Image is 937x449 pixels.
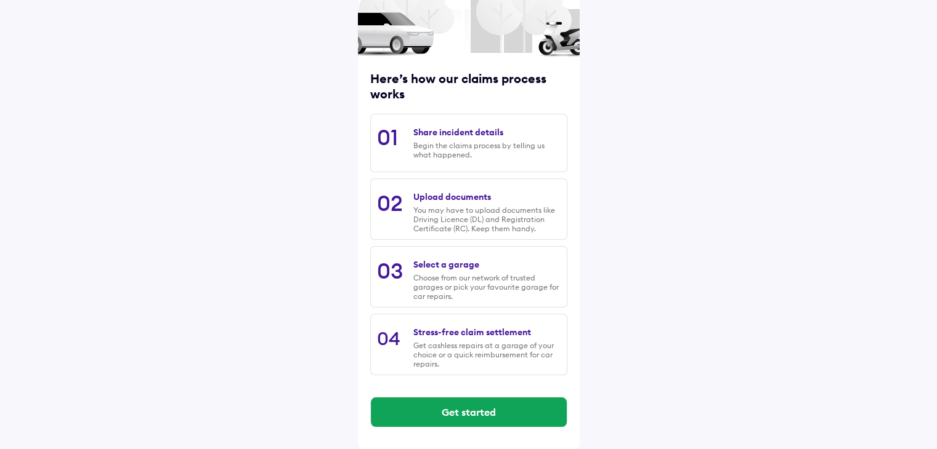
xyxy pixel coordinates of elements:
[371,397,567,427] button: Get started
[377,189,403,217] div: 02
[413,341,560,368] div: Get cashless repairs at a garage of your choice or a quick reimbursement for car repairs.
[413,205,560,233] div: You may have to upload documents like Driving Licence (DL) and Registration Certificate (RC). Kee...
[413,327,531,338] div: Stress-free claim settlement
[413,191,491,202] div: Upload documents
[377,327,400,350] div: 04
[413,127,503,138] div: Share incident details
[377,257,403,284] div: 03
[413,141,560,159] div: Begin the claims process by telling us what happened.
[413,259,479,270] div: Select a garage
[413,273,560,301] div: Choose from our network of trusted garages or pick your favourite garage for car repairs.
[358,10,580,57] img: car and scooter
[377,124,398,151] div: 01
